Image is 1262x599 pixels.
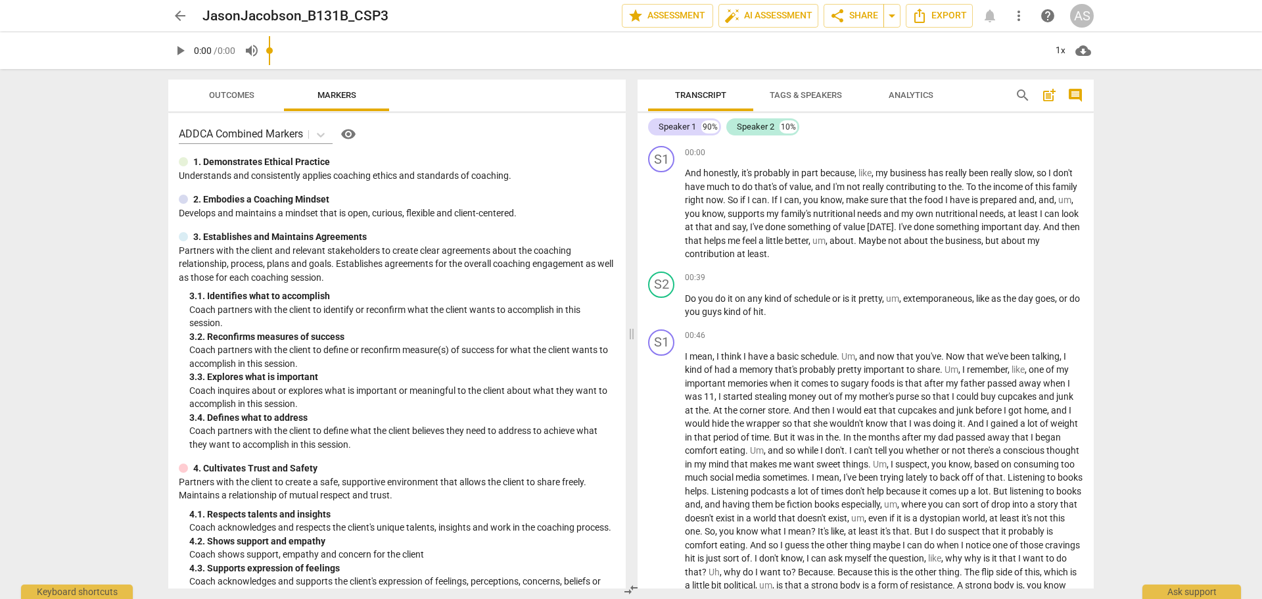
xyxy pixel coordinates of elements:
span: probably [754,168,792,178]
button: Export [906,4,973,28]
span: or [1059,293,1069,304]
span: it [794,378,801,389]
span: something [936,222,981,232]
span: probably [799,364,837,375]
p: ADDCA Combined Markers [179,126,303,141]
span: one [1029,364,1046,375]
span: that [967,351,986,362]
span: helps [704,235,728,246]
span: can [752,195,767,205]
span: can [784,195,799,205]
span: , [872,168,876,178]
span: to [732,181,742,192]
span: , [1071,195,1073,205]
span: I've [899,222,914,232]
span: I [1040,208,1044,219]
span: that's [755,181,779,192]
span: . [854,235,858,246]
span: , [981,235,985,246]
span: been [1010,351,1032,362]
span: you [698,293,715,304]
span: had [714,364,732,375]
span: contribution [685,249,737,259]
span: . [940,364,945,375]
span: this [1035,181,1052,192]
span: at [737,249,747,259]
span: I'm [833,181,847,192]
span: part [801,168,820,178]
span: I've [750,222,765,232]
span: at [1008,208,1018,219]
button: Add summary [1039,85,1060,106]
span: the [930,235,945,246]
span: pretty [858,293,882,304]
span: Now [946,351,967,362]
span: cloud_download [1075,43,1091,59]
span: , [724,208,728,219]
span: important [685,378,728,389]
span: make [846,195,870,205]
div: 1x [1048,40,1073,61]
span: my [766,208,781,219]
span: not [888,235,904,246]
span: food [924,195,945,205]
span: of [1025,181,1035,192]
span: talking [1032,351,1060,362]
span: my [1056,364,1069,375]
button: Volume [240,39,264,62]
span: can [1044,208,1062,219]
span: To [966,181,978,192]
span: little [766,235,785,246]
span: important [981,222,1024,232]
span: own [916,208,935,219]
p: Develops and maintains a mindset that is open, curious, flexible and client-centered. [179,206,615,220]
span: mean [689,351,713,362]
span: done [914,222,936,232]
button: Search [1012,85,1033,106]
span: , [958,364,962,375]
span: compare_arrows [623,582,639,598]
span: search [1015,87,1031,103]
span: my [901,208,916,219]
span: 00:39 [685,272,705,283]
span: really [945,168,969,178]
span: income [993,181,1025,192]
span: passed [987,378,1019,389]
span: know [702,208,724,219]
span: about [904,235,930,246]
span: we've [986,351,1010,362]
span: think [721,351,743,362]
span: it [728,293,735,304]
span: visibility [340,126,356,142]
p: 1. Demonstrates Ethical Practice [193,155,330,169]
span: basic [777,351,801,362]
span: that's [775,364,799,375]
div: 3. 3. Explores what is important [189,370,615,384]
span: day [1024,222,1039,232]
span: least [1018,208,1040,219]
span: kind [685,364,704,375]
span: a [770,351,777,362]
span: more_vert [1011,8,1027,24]
span: sure [870,195,890,205]
a: Help [1036,4,1060,28]
span: arrow_back [172,8,188,24]
span: foods [871,378,897,389]
span: guys [702,306,724,317]
span: slow [1014,168,1033,178]
span: needs [979,208,1004,219]
button: AI Assessment [718,4,818,28]
span: feel [742,235,759,246]
span: Filler word [886,293,899,304]
span: Assessment [628,8,707,24]
span: you [685,208,702,219]
span: not [847,181,862,192]
span: of [779,181,789,192]
span: . [1039,222,1043,232]
span: extemporaneous [903,293,972,304]
span: Filler word [1012,364,1025,375]
span: have [685,181,707,192]
span: I [747,195,752,205]
span: [DATE] [867,222,894,232]
span: at [685,222,695,232]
